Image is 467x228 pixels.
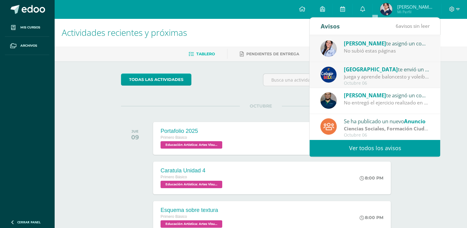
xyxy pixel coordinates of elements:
div: te envió un aviso [344,65,430,73]
div: Se ha publicado un nuevo [344,117,430,125]
a: Archivos [5,37,49,55]
span: Actividades recientes y próximas [62,27,187,38]
div: te asignó un comentario en 'Ejercicio 5, páginas 41 y 42' para 'Tecnologías del Aprendizaje y la ... [344,91,430,99]
a: Mis cursos [5,19,49,37]
span: Educación Artística: Artes Visuales 'B' [161,181,222,188]
a: todas las Actividades [121,74,191,86]
div: Avisos [320,18,340,35]
span: Primero Básico [161,175,187,179]
span: Primero Básico [161,214,187,219]
span: Mi Perfil [397,9,434,15]
img: 919ad801bb7643f6f997765cf4083301.png [320,66,337,83]
span: Cerrar panel [17,220,41,224]
span: [PERSON_NAME] [344,92,386,99]
div: 09 [131,133,139,141]
span: Primero Básico [161,135,187,140]
div: 8:00 PM [360,175,383,181]
div: Portafolio 2025 [161,128,224,134]
span: Educación Artística: Artes Visuales 'B' [161,220,222,228]
div: No entregó el ejercicio realizado en clase. [344,99,430,106]
div: Esquema sobre textura [161,207,224,213]
a: Ver todos los avisos [310,140,440,157]
span: OCTUBRE [240,103,282,109]
div: Octubre 06 [344,81,430,86]
div: Caratula Unidad 4 [161,167,224,174]
div: 8:00 PM [360,215,383,220]
img: 3a8288d71975d5b7b4c6105e674398d8.png [380,3,392,15]
div: Juega y aprende baloncesto y voleibol: ¡Participa en nuestro Curso de Vacaciones! Costo: Q300.00 ... [344,73,430,80]
span: Anuncio [404,118,425,125]
a: Pendientes de entrega [240,49,299,59]
span: avisos sin leer [395,23,429,29]
div: te asignó un comentario en 'Páginas del libro tabla periódica' para 'Ciencias Naturales' [344,39,430,47]
span: Mis cursos [20,25,40,30]
span: [GEOGRAPHIC_DATA] [344,66,398,73]
div: No subió estas páginas [344,47,430,54]
span: Pendientes de entrega [246,52,299,56]
a: Tablero [189,49,215,59]
span: 6 [395,23,398,29]
span: [PERSON_NAME] [344,40,386,47]
img: aa878318b5e0e33103c298c3b86d4ee8.png [320,40,337,57]
span: Tablero [196,52,215,56]
span: Educación Artística: Artes Visuales 'B' [161,141,222,149]
div: | [PERSON_NAME] Tenes [344,125,430,132]
input: Busca una actividad próxima aquí... [263,74,400,86]
div: JUE [131,129,139,133]
span: [PERSON_NAME][DATE] [397,4,434,10]
div: Octubre 06 [344,133,430,138]
span: Archivos [20,43,37,48]
img: d75c63bec02e1283ee24e764633d115c.png [320,92,337,109]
